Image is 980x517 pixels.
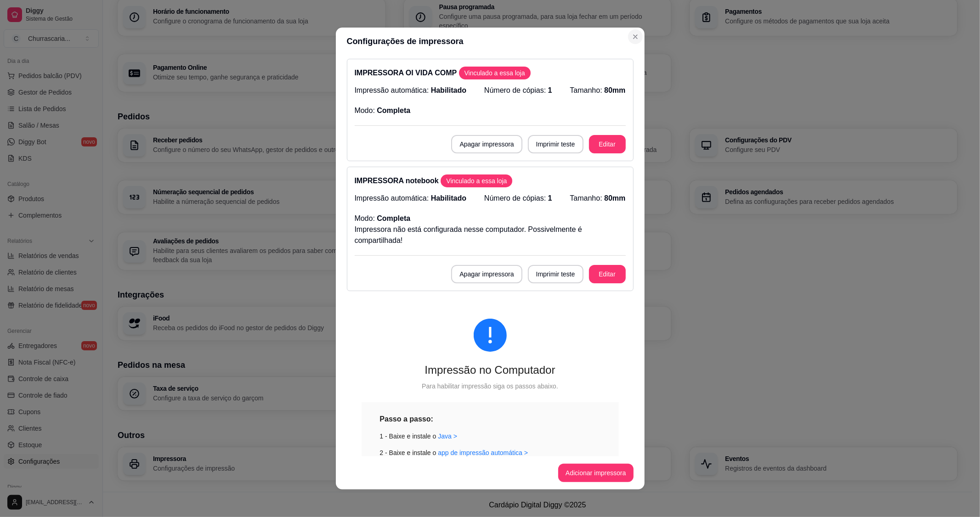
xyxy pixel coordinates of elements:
button: Apagar impressora [451,135,522,153]
header: Configurações de impressora [336,28,645,55]
p: Tamanho: [570,193,626,204]
p: Impressora não está configurada nesse computador. Possivelmente é compartilhada! [355,224,626,246]
p: Número de cópias: [484,193,552,204]
p: Modo: [355,213,411,224]
span: exclamation-circle [474,319,507,352]
strong: Passo a passo: [380,415,434,423]
p: Impressão automática: [355,193,467,204]
span: Habilitado [431,194,466,202]
span: 80mm [604,86,625,94]
a: app de impressão automática > [438,449,528,456]
span: 1 [548,194,552,202]
a: Java > [438,433,457,440]
span: Completa [377,214,410,222]
div: 2 - Baixe e instale o [380,448,600,458]
p: IMPRESSORA notebook [355,174,626,187]
button: Apagar impressora [451,265,522,283]
p: Número de cópias: [484,85,552,96]
button: Imprimir teste [528,265,583,283]
button: Editar [589,135,626,153]
p: Tamanho: [570,85,626,96]
span: Habilitado [431,86,466,94]
button: Close [628,29,643,44]
p: Impressão automática: [355,85,467,96]
div: Impressão no Computador [362,363,619,377]
span: Vinculado a essa loja [461,68,529,78]
p: Modo: [355,105,411,116]
p: IMPRESSORA OI VIDA COMP [355,67,626,79]
button: Imprimir teste [528,135,583,153]
div: 1 - Baixe e instale o [380,431,600,441]
button: Editar [589,265,626,283]
span: Completa [377,107,410,114]
span: 1 [548,86,552,94]
div: Para habilitar impressão siga os passos abaixo. [362,381,619,391]
span: 80mm [604,194,625,202]
span: Vinculado a essa loja [442,176,510,185]
button: Adicionar impressora [558,464,634,482]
